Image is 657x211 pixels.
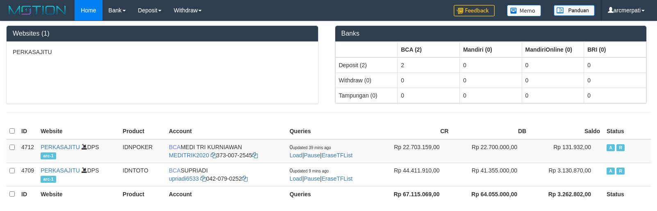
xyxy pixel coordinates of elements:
span: arc-1 [41,152,56,159]
td: Rp 22.703.159,00 [374,139,452,163]
th: Rp 64.055.000,00 [452,186,530,202]
td: SUPRIADI 042-079-0252 [166,163,286,186]
a: Load [289,175,302,182]
a: Copy 0420790252 to clipboard [242,175,248,182]
a: upriadi6533 [169,175,199,182]
td: Rp 22.700.000,00 [452,139,530,163]
td: 0 [522,57,584,73]
th: Account [166,123,286,139]
th: Rp 67.115.069,00 [374,186,452,202]
td: 0 [522,88,584,103]
a: Load [289,152,302,159]
th: ID [18,123,37,139]
td: 4709 [18,163,37,186]
p: PERKASAJITU [13,48,312,56]
h3: Websites (1) [13,30,312,37]
th: Group: activate to sort column ascending [398,42,460,57]
h3: Banks [341,30,641,37]
span: BCA [169,167,181,174]
td: 0 [459,73,522,88]
span: updated 9 mins ago [293,169,329,173]
td: IDNTOTO [119,163,166,186]
a: Copy 3730072545 to clipboard [252,152,258,159]
th: Group: activate to sort column ascending [335,42,398,57]
td: 0 [459,57,522,73]
td: 0 [522,73,584,88]
a: MEDITRIK2020 [169,152,209,159]
span: Active [607,168,615,175]
img: MOTION_logo.png [6,4,68,16]
a: Copy upriadi6533 to clipboard [200,175,206,182]
th: CR [374,123,452,139]
td: 0 [584,88,646,103]
span: Running [616,144,625,151]
td: DPS [37,163,119,186]
a: EraseTFList [322,152,352,159]
span: updated 39 mins ago [293,145,331,150]
span: 0 [289,144,331,150]
td: Tampungan (0) [335,88,398,103]
th: Status [603,123,651,139]
th: Account [166,186,286,202]
th: Group: activate to sort column ascending [459,42,522,57]
th: Product [119,123,166,139]
img: panduan.png [554,5,595,16]
span: 0 [289,167,329,174]
span: Active [607,144,615,151]
td: 0 [459,88,522,103]
td: Withdraw (0) [335,73,398,88]
th: Saldo [530,123,603,139]
th: Website [37,123,119,139]
th: Product [119,186,166,202]
a: Pause [304,175,320,182]
td: 4712 [18,139,37,163]
td: 0 [398,88,460,103]
td: MEDI TRI KURNIAWAN 373-007-2545 [166,139,286,163]
a: Copy MEDITRIK2020 to clipboard [211,152,216,159]
th: Queries [286,123,374,139]
td: Rp 131.932,00 [530,139,603,163]
td: 0 [398,73,460,88]
th: Queries [286,186,374,202]
a: PERKASAJITU [41,144,80,150]
span: | | [289,167,352,182]
th: Website [37,186,119,202]
span: arc-1 [41,176,56,183]
td: 0 [584,57,646,73]
td: Rp 41.355.000,00 [452,163,530,186]
img: Button%20Memo.svg [507,5,541,16]
a: EraseTFList [322,175,352,182]
a: Pause [304,152,320,159]
th: Status [603,186,651,202]
span: BCA [169,144,181,150]
th: Rp 3.262.802,00 [530,186,603,202]
span: Running [616,168,625,175]
th: DB [452,123,530,139]
td: 0 [584,73,646,88]
td: Rp 3.130.870,00 [530,163,603,186]
td: DPS [37,139,119,163]
th: Group: activate to sort column ascending [584,42,646,57]
a: PERKASAJITU [41,167,80,174]
td: IDNPOKER [119,139,166,163]
td: 2 [398,57,460,73]
span: | | [289,144,352,159]
th: ID [18,186,37,202]
th: Group: activate to sort column ascending [522,42,584,57]
td: Deposit (2) [335,57,398,73]
td: Rp 44.411.910,00 [374,163,452,186]
img: Feedback.jpg [454,5,495,16]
